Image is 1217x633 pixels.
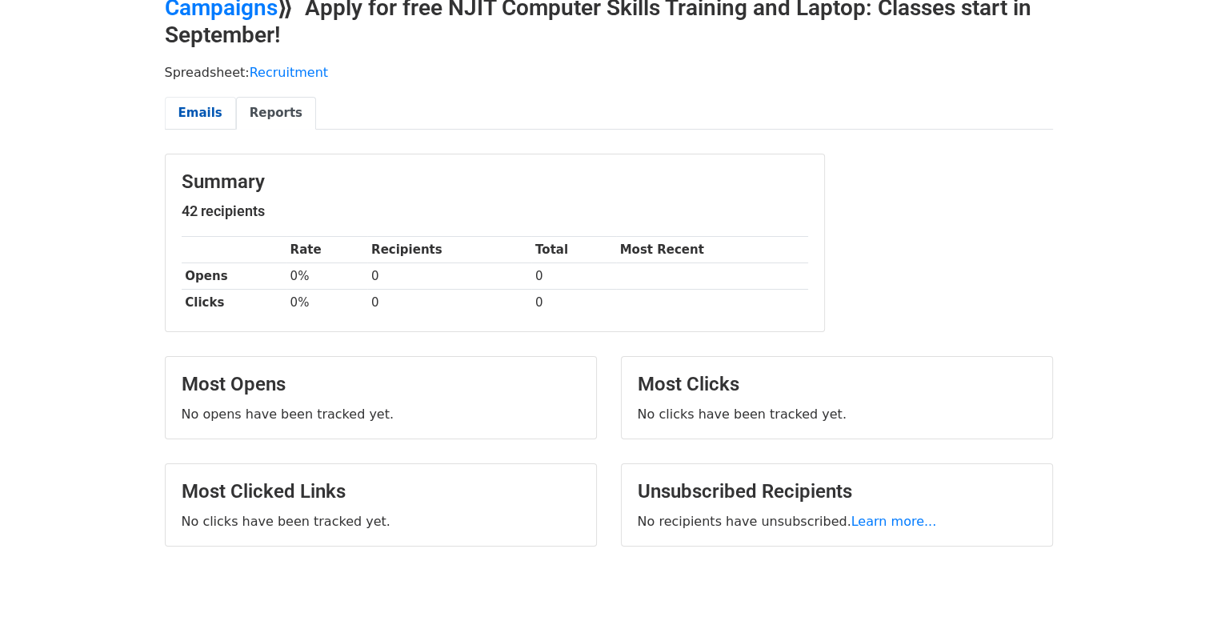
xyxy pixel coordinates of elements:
a: Learn more... [851,514,937,529]
p: No clicks have been tracked yet. [638,406,1036,423]
th: Most Recent [616,237,808,263]
a: Reports [236,97,316,130]
th: Clicks [182,290,286,316]
p: No opens have been tracked yet. [182,406,580,423]
h3: Most Opens [182,373,580,396]
h5: 42 recipients [182,202,808,220]
td: 0% [286,290,368,316]
h3: Unsubscribed Recipients [638,480,1036,503]
p: Spreadsheet: [165,64,1053,81]
a: Emails [165,97,236,130]
p: No clicks have been tracked yet. [182,513,580,530]
th: Recipients [367,237,531,263]
h3: Most Clicked Links [182,480,580,503]
th: Rate [286,237,368,263]
td: 0% [286,263,368,290]
td: 0 [367,263,531,290]
iframe: Chat Widget [1137,556,1217,633]
th: Total [531,237,616,263]
td: 0 [531,290,616,316]
a: Recruitment [250,65,328,80]
td: 0 [367,290,531,316]
h3: Most Clicks [638,373,1036,396]
th: Opens [182,263,286,290]
td: 0 [531,263,616,290]
p: No recipients have unsubscribed. [638,513,1036,530]
h3: Summary [182,170,808,194]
